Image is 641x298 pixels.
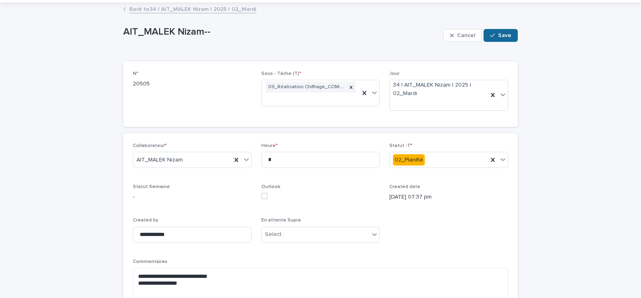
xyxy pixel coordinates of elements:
span: Heure [261,143,278,148]
p: - [133,193,252,201]
span: Created by [133,218,158,223]
p: 20505 [133,80,252,88]
span: Jour [389,71,399,76]
span: 34 | AIT_MALEK Nizam | 2025 | 02_Mardi [393,81,485,98]
button: Cancel [443,29,482,42]
div: Select... [265,230,285,239]
span: Outlook [261,184,280,189]
p: AIT_MALEK Nizam-- [123,26,440,38]
span: AIT_MALEK Nizam [136,156,183,164]
span: Cancel [457,33,475,38]
p: [DATE] 07:37 pm [389,193,508,201]
div: 09_Réalisation Chiffrage_COM-0019492 [266,82,347,93]
span: Commentaires [133,259,167,264]
a: Back to34 | AIT_MALEK Nizam | 2025 | 02_Mardi [129,4,256,13]
span: Created date [389,184,420,189]
span: En attente Supra [261,218,301,223]
button: Save [484,29,518,42]
span: Save [498,33,511,38]
div: 02_Planifié [393,154,425,166]
span: N° [133,71,139,76]
span: Collaborateur [133,143,167,148]
span: Statut -T [389,143,412,148]
span: Statut Semaine [133,184,170,189]
span: Sous - Tâche (T) [261,71,301,76]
